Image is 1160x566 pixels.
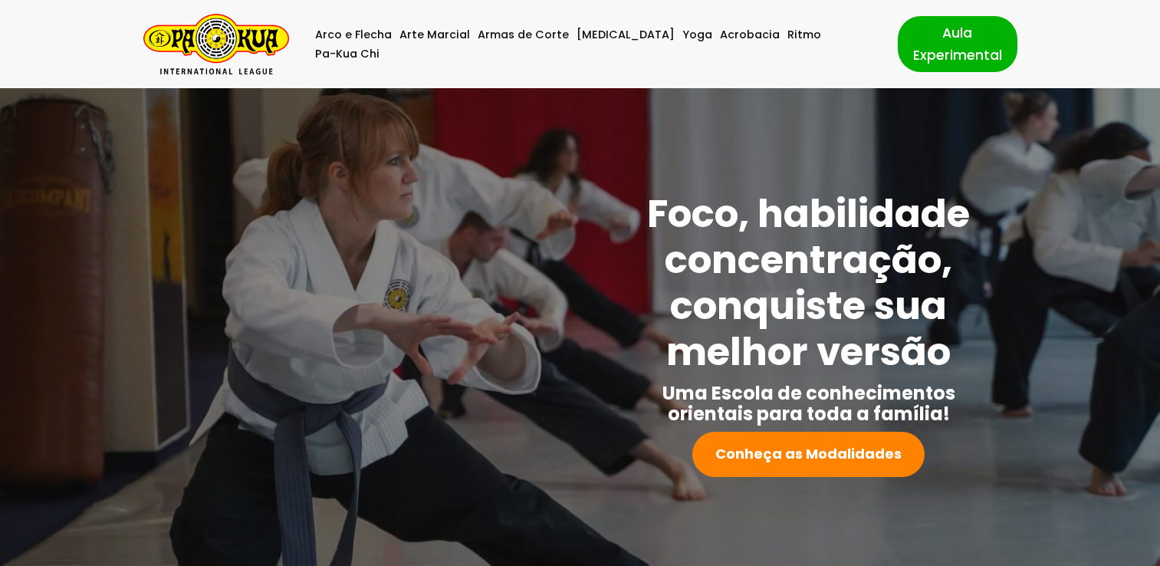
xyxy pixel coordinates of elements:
a: Armas de Corte [478,25,569,44]
a: Conheça as Modalidades [692,432,925,477]
strong: Conheça as Modalidades [715,444,902,463]
a: Aula Experimental [898,16,1017,71]
strong: Foco, habilidade concentração, conquiste sua melhor versão [647,186,970,379]
a: Yoga [682,25,712,44]
a: Pa-Kua Brasil Uma Escola de conhecimentos orientais para toda a família. Foco, habilidade concent... [143,14,289,74]
a: Ritmo [787,25,821,44]
div: Menu primário [312,25,875,64]
a: Acrobacia [720,25,780,44]
a: Arte Marcial [399,25,470,44]
a: Arco e Flecha [315,25,392,44]
a: Pa-Kua Chi [315,44,380,64]
strong: Uma Escola de conhecimentos orientais para toda a família! [662,380,955,426]
a: [MEDICAL_DATA] [577,25,675,44]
